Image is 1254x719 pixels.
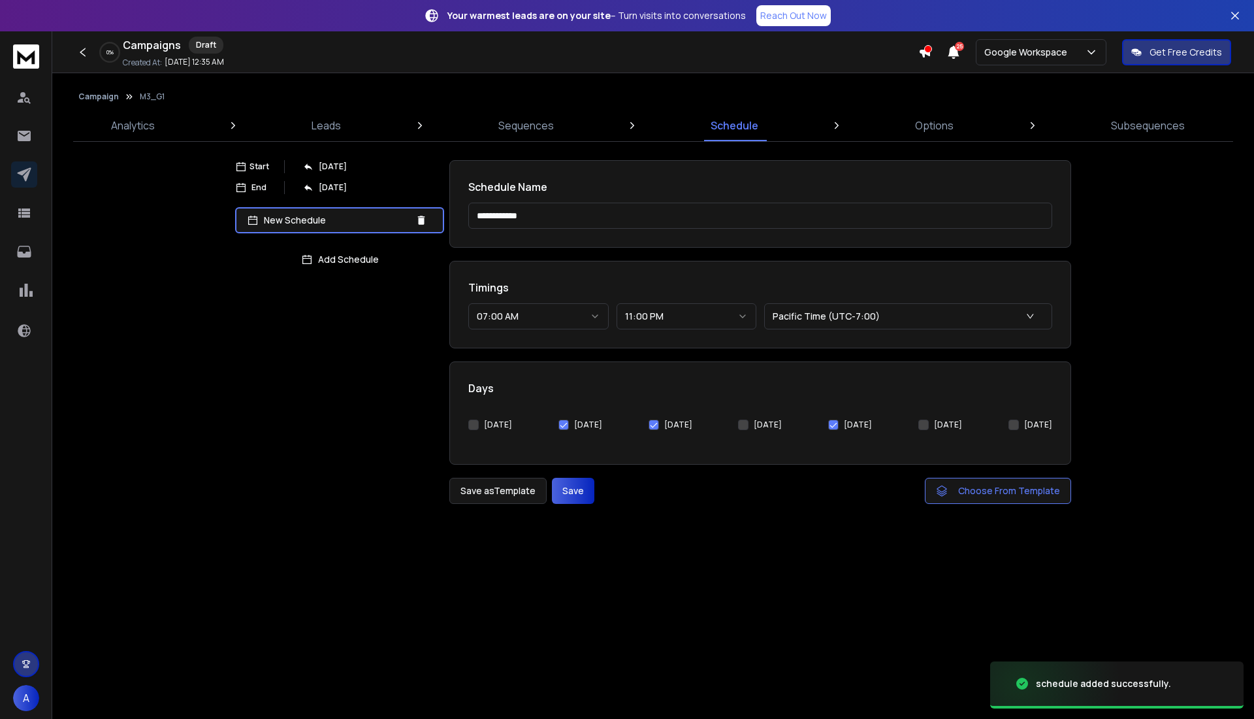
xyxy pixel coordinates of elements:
[123,58,162,68] p: Created At:
[249,161,269,172] p: Start
[915,118,954,133] p: Options
[468,380,1052,396] h1: Days
[1024,420,1052,430] label: [DATE]
[13,685,39,711] button: A
[984,46,1072,59] p: Google Workspace
[756,5,831,26] a: Reach Out Now
[447,9,746,22] p: – Turn visits into conversations
[1111,118,1185,133] p: Subsequences
[106,48,114,56] p: 0 %
[264,214,410,227] p: New Schedule
[111,118,155,133] p: Analytics
[123,37,181,53] h1: Campaigns
[760,9,827,22] p: Reach Out Now
[484,420,512,430] label: [DATE]
[13,44,39,69] img: logo
[304,110,349,141] a: Leads
[1103,110,1193,141] a: Subsequences
[140,92,165,102] p: M3_G1
[319,182,347,193] p: [DATE]
[468,280,1052,295] h1: Timings
[955,42,964,51] span: 25
[958,484,1060,497] span: Choose From Template
[468,179,1052,195] h1: Schedule Name
[447,9,611,22] strong: Your warmest leads are on your site
[1122,39,1231,65] button: Get Free Credits
[1036,677,1171,690] div: schedule added successfully.
[664,420,692,430] label: [DATE]
[490,110,562,141] a: Sequences
[617,303,757,329] button: 11:00 PM
[1149,46,1222,59] p: Get Free Credits
[498,118,554,133] p: Sequences
[449,478,547,504] button: Save asTemplate
[754,420,782,430] label: [DATE]
[319,161,347,172] p: [DATE]
[468,303,609,329] button: 07:00 AM
[78,92,119,102] button: Campaign
[251,182,266,193] p: End
[844,420,872,430] label: [DATE]
[165,57,224,67] p: [DATE] 12:35 AM
[552,478,594,504] button: Save
[312,118,341,133] p: Leads
[773,310,885,323] p: Pacific Time (UTC-7:00)
[907,110,961,141] a: Options
[103,110,163,141] a: Analytics
[189,37,223,54] div: Draft
[711,118,758,133] p: Schedule
[703,110,766,141] a: Schedule
[925,478,1071,504] button: Choose From Template
[574,420,602,430] label: [DATE]
[934,420,962,430] label: [DATE]
[235,246,444,273] button: Add Schedule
